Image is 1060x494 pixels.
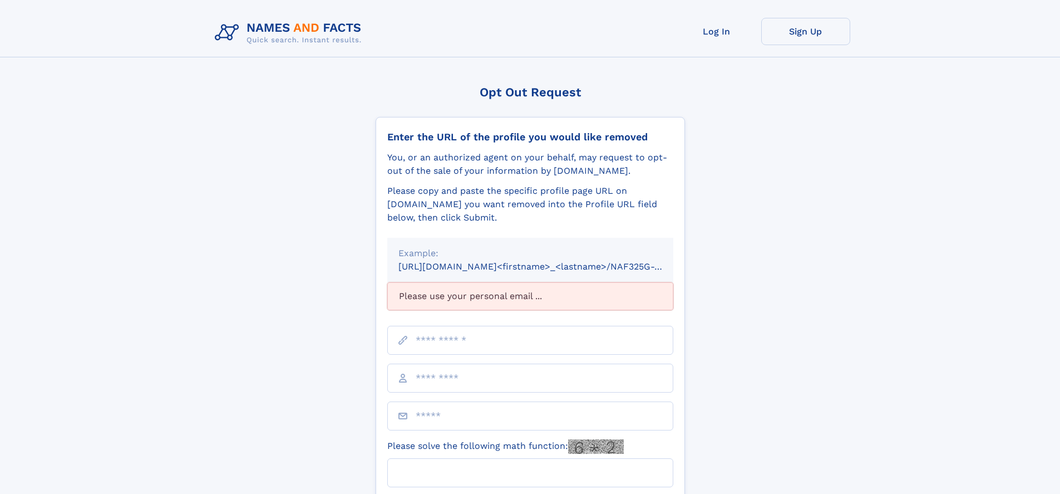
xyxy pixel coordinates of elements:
img: Logo Names and Facts [210,18,371,48]
div: Enter the URL of the profile you would like removed [387,131,673,143]
label: Please solve the following math function: [387,439,624,454]
a: Log In [672,18,761,45]
div: Please copy and paste the specific profile page URL on [DOMAIN_NAME] you want removed into the Pr... [387,184,673,224]
a: Sign Up [761,18,850,45]
div: Example: [398,247,662,260]
small: [URL][DOMAIN_NAME]<firstname>_<lastname>/NAF325G-xxxxxxxx [398,261,694,272]
div: Opt Out Request [376,85,685,99]
div: You, or an authorized agent on your behalf, may request to opt-out of the sale of your informatio... [387,151,673,178]
div: Please use your personal email ... [387,282,673,310]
